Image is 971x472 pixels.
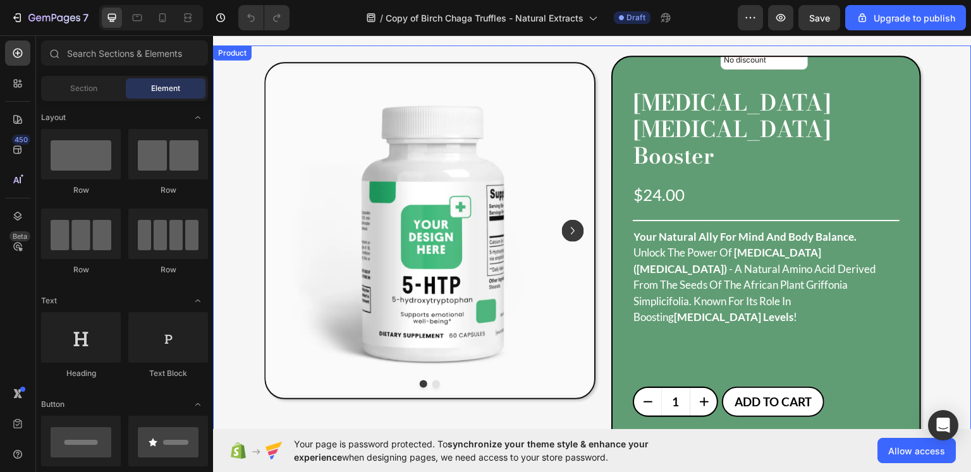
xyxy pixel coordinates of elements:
[5,5,94,30] button: 7
[219,345,227,353] button: Dot
[509,351,611,382] button: Add to cart
[188,394,208,415] span: Toggle open
[522,358,599,376] div: Add to cart
[421,210,609,240] span: [MEDICAL_DATA] ([MEDICAL_DATA])
[41,185,121,196] div: Row
[449,353,477,380] input: quantity
[207,345,214,353] button: Dot
[83,10,89,25] p: 7
[421,210,664,288] p: Unlock the power of - a natural amino acid derived from the seeds of the African plant Griffonia ...
[128,368,208,379] div: Text Block
[41,112,66,123] span: Layout
[294,437,698,464] span: Your page is password protected. To when designing pages, we need access to your store password.
[41,399,64,410] span: Button
[380,11,383,25] span: /
[349,185,371,207] button: Carousel Next Arrow
[12,135,30,145] div: 450
[420,148,687,172] div: $24.00
[461,275,581,288] strong: [MEDICAL_DATA] levels
[798,5,840,30] button: Save
[213,35,971,429] iframe: Design area
[420,53,687,135] h2: [MEDICAL_DATA] [MEDICAL_DATA] Booster
[41,295,57,306] span: Text
[626,12,645,23] span: Draft
[877,438,956,463] button: Allow access
[477,353,505,380] button: increment
[845,5,966,30] button: Upgrade to publish
[9,231,30,241] div: Beta
[188,107,208,128] span: Toggle open
[151,83,180,94] span: Element
[41,40,208,66] input: Search Sections & Elements
[809,13,830,23] span: Save
[421,195,644,208] strong: Your natural ally for mind and body balance.
[238,5,290,30] div: Undo/Redo
[386,11,583,25] span: Copy of Birch Chaga Truffles - Natural Extracts
[41,264,121,275] div: Row
[294,439,649,463] span: synchronize your theme style & enhance your experience
[928,410,958,440] div: Open Intercom Messenger
[856,11,955,25] div: Upgrade to publish
[41,368,121,379] div: Heading
[511,19,591,30] p: No discount
[421,353,449,380] button: decrement
[70,83,97,94] span: Section
[128,264,208,275] div: Row
[128,185,208,196] div: Row
[3,12,36,23] div: Product
[888,444,945,457] span: Allow access
[188,291,208,311] span: Toggle open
